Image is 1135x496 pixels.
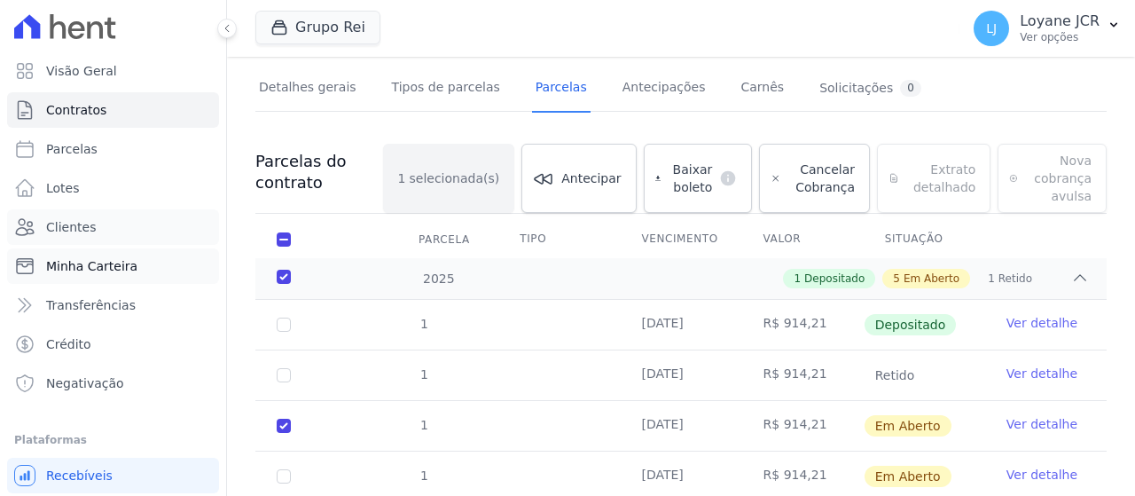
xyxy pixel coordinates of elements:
[7,92,219,128] a: Contratos
[893,271,900,287] span: 5
[46,62,117,80] span: Visão Geral
[819,80,921,97] div: Solicitações
[1020,30,1100,44] p: Ver opções
[998,271,1032,287] span: Retido
[255,66,360,113] a: Detalhes gerais
[986,22,997,35] span: LJ
[7,170,219,206] a: Lotes
[619,66,709,113] a: Antecipações
[742,221,864,258] th: Valor
[398,169,406,187] span: 1
[277,368,291,382] input: Só é possível selecionar pagamentos em aberto
[7,327,219,362] a: Crédito
[7,366,219,401] a: Negativação
[277,318,291,332] input: Só é possível selecionar pagamentos em aberto
[46,467,113,484] span: Recebíveis
[397,222,491,257] div: Parcela
[7,209,219,245] a: Clientes
[794,271,801,287] span: 1
[7,458,219,493] a: Recebíveis
[532,66,591,113] a: Parcelas
[419,468,428,483] span: 1
[7,287,219,323] a: Transferências
[900,80,921,97] div: 0
[277,419,291,433] input: default
[904,271,959,287] span: Em Aberto
[759,144,870,213] a: Cancelar Cobrança
[7,131,219,167] a: Parcelas
[742,350,864,400] td: R$ 914,21
[388,66,504,113] a: Tipos de parcelas
[46,257,137,275] span: Minha Carteira
[46,140,98,158] span: Parcelas
[788,161,855,196] span: Cancelar Cobrança
[419,418,428,432] span: 1
[1006,365,1077,382] a: Ver detalhe
[620,221,741,258] th: Vencimento
[14,429,212,451] div: Plataformas
[46,335,91,353] span: Crédito
[277,469,291,484] input: default
[742,300,864,350] td: R$ 914,21
[620,300,741,350] td: [DATE]
[46,101,106,119] span: Contratos
[255,11,380,44] button: Grupo Rei
[561,169,621,187] span: Antecipar
[1006,314,1077,332] a: Ver detalhe
[46,374,124,392] span: Negativação
[255,151,383,193] h3: Parcelas do contrato
[46,296,136,314] span: Transferências
[864,221,985,258] th: Situação
[737,66,787,113] a: Carnês
[419,317,428,331] span: 1
[620,350,741,400] td: [DATE]
[1020,12,1100,30] p: Loyane JCR
[7,248,219,284] a: Minha Carteira
[865,415,951,437] span: Em Aberto
[1006,415,1077,433] a: Ver detalhe
[419,367,428,382] span: 1
[865,314,957,335] span: Depositado
[620,401,741,451] td: [DATE]
[1006,466,1077,484] a: Ver detalhe
[816,66,925,113] a: Solicitações0
[865,466,951,487] span: Em Aberto
[988,271,995,287] span: 1
[498,221,620,258] th: Tipo
[46,179,80,197] span: Lotes
[959,4,1135,53] button: LJ Loyane JCR Ver opções
[865,365,926,386] span: Retido
[46,218,96,236] span: Clientes
[742,401,864,451] td: R$ 914,21
[804,271,865,287] span: Depositado
[410,169,500,187] span: selecionada(s)
[7,53,219,89] a: Visão Geral
[521,144,636,213] a: Antecipar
